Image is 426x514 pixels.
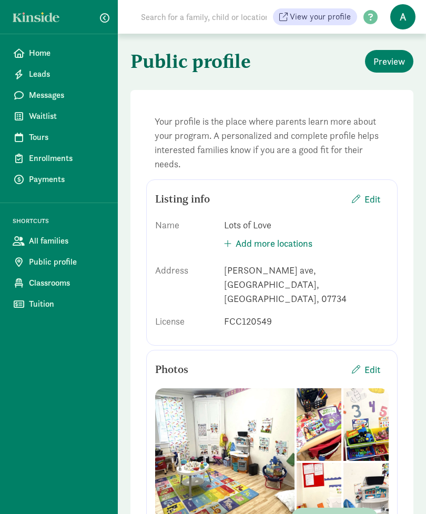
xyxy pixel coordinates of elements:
[4,127,114,148] a: Tours
[4,64,114,85] a: Leads
[236,236,312,250] span: Add more locations
[365,50,413,73] button: Preview
[4,251,114,273] a: Public profile
[4,43,114,64] a: Home
[29,89,105,102] span: Messages
[29,152,105,165] span: Enrollments
[155,218,216,255] div: Name
[29,110,105,123] span: Waitlist
[146,106,398,179] div: Your profile is the place where parents learn more about your program. A personalized and complet...
[155,314,216,328] div: License
[224,218,389,232] div: Lots of Love
[155,193,210,205] h5: Listing info
[373,463,426,514] iframe: Chat Widget
[135,6,273,27] input: Search for a family, child or location
[273,8,357,25] a: View your profile
[29,256,105,268] span: Public profile
[343,188,389,210] button: Edit
[373,54,405,68] span: Preview
[29,298,105,310] span: Tuition
[155,263,216,306] div: Address
[29,173,105,186] span: Payments
[29,131,105,144] span: Tours
[343,358,389,381] button: Edit
[4,294,114,315] a: Tuition
[29,235,105,247] span: All families
[29,277,105,289] span: Classrooms
[4,85,114,106] a: Messages
[390,4,415,29] span: A
[29,47,105,59] span: Home
[29,68,105,80] span: Leads
[364,192,380,206] span: Edit
[155,363,188,376] h5: Photos
[4,230,114,251] a: All families
[4,273,114,294] a: Classrooms
[4,169,114,190] a: Payments
[224,314,389,328] div: FCC120549
[4,148,114,169] a: Enrollments
[130,46,270,76] h1: Public profile
[4,106,114,127] a: Waitlist
[364,362,380,377] span: Edit
[224,263,389,306] div: [PERSON_NAME] ave, [GEOGRAPHIC_DATA], [GEOGRAPHIC_DATA], 07734
[216,232,321,255] button: Add more locations
[290,11,351,23] span: View your profile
